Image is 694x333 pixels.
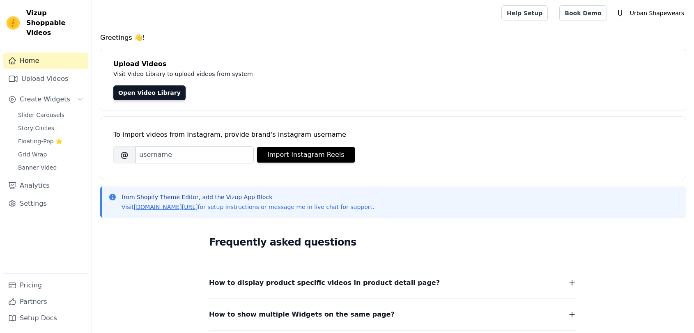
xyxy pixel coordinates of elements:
[209,309,395,320] span: How to show multiple Widgets on the same page?
[113,146,136,163] span: @
[3,277,88,294] a: Pricing
[18,163,57,172] span: Banner Video
[13,109,88,121] a: Slider Carousels
[3,195,88,212] a: Settings
[3,310,88,326] a: Setup Docs
[20,94,70,104] span: Create Widgets
[122,203,374,211] p: Visit for setup instructions or message me in live chat for support.
[257,147,355,163] button: Import Instagram Reels
[100,33,686,43] h4: Greetings 👋!
[209,277,440,289] span: How to display product specific videos in product detail page?
[559,5,607,21] a: Book Demo
[209,309,577,320] button: How to show multiple Widgets on the same page?
[122,193,374,201] p: from Shopify Theme Editor, add the Vizup App Block
[136,146,254,163] input: username
[113,130,673,140] div: To import videos from Instagram, provide brand's instagram username
[113,85,186,100] a: Open Video Library
[3,177,88,194] a: Analytics
[501,5,548,21] a: Help Setup
[134,204,198,210] a: [DOMAIN_NAME][URL]
[18,111,64,119] span: Slider Carousels
[209,277,577,289] button: How to display product specific videos in product detail page?
[627,6,687,21] p: Urban Shapewears
[113,59,673,69] h4: Upload Videos
[3,53,88,69] a: Home
[3,71,88,87] a: Upload Videos
[209,234,577,250] h2: Frequently asked questions
[13,162,88,173] a: Banner Video
[617,9,623,17] text: U
[3,91,88,108] button: Create Widgets
[18,137,62,145] span: Floating-Pop ⭐
[614,6,687,21] button: U Urban Shapewears
[3,294,88,310] a: Partners
[13,135,88,147] a: Floating-Pop ⭐
[113,69,481,79] p: Visit Video Library to upload videos from system
[26,8,85,38] span: Vizup Shoppable Videos
[13,122,88,134] a: Story Circles
[7,16,20,30] img: Vizup
[13,149,88,160] a: Grid Wrap
[18,150,47,158] span: Grid Wrap
[18,124,54,132] span: Story Circles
